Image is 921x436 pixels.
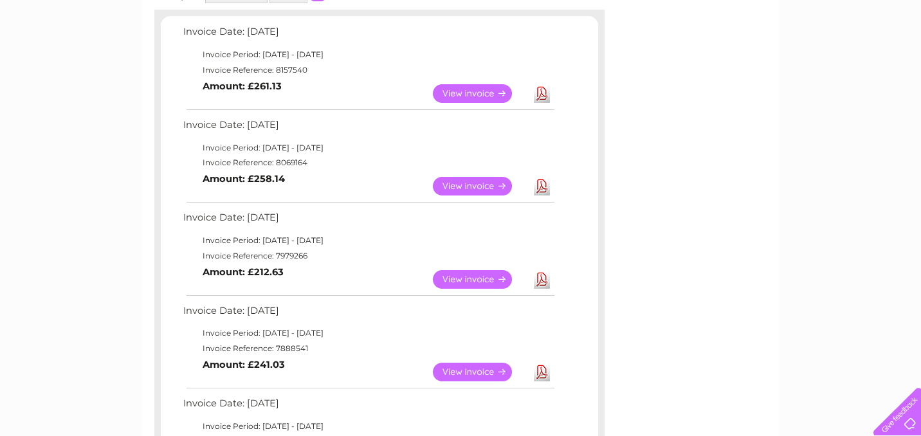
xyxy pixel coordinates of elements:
[180,155,556,170] td: Invoice Reference: 8069164
[763,55,801,64] a: Telecoms
[180,23,556,47] td: Invoice Date: [DATE]
[534,270,550,289] a: Download
[433,84,527,103] a: View
[835,55,867,64] a: Contact
[180,302,556,326] td: Invoice Date: [DATE]
[433,363,527,381] a: View
[433,270,527,289] a: View
[180,341,556,356] td: Invoice Reference: 7888541
[180,395,556,419] td: Invoice Date: [DATE]
[158,7,765,62] div: Clear Business is a trading name of Verastar Limited (registered in [GEOGRAPHIC_DATA] No. 3667643...
[203,80,282,92] b: Amount: £261.13
[203,359,285,370] b: Amount: £241.03
[203,266,284,278] b: Amount: £212.63
[534,363,550,381] a: Download
[695,55,719,64] a: Water
[879,55,909,64] a: Log out
[534,177,550,195] a: Download
[32,33,98,73] img: logo.png
[534,84,550,103] a: Download
[433,177,527,195] a: View
[809,55,828,64] a: Blog
[180,325,556,341] td: Invoice Period: [DATE] - [DATE]
[727,55,755,64] a: Energy
[180,233,556,248] td: Invoice Period: [DATE] - [DATE]
[180,116,556,140] td: Invoice Date: [DATE]
[203,173,285,185] b: Amount: £258.14
[180,140,556,156] td: Invoice Period: [DATE] - [DATE]
[180,419,556,434] td: Invoice Period: [DATE] - [DATE]
[180,62,556,78] td: Invoice Reference: 8157540
[180,248,556,264] td: Invoice Reference: 7979266
[180,209,556,233] td: Invoice Date: [DATE]
[180,47,556,62] td: Invoice Period: [DATE] - [DATE]
[679,6,767,23] a: 0333 014 3131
